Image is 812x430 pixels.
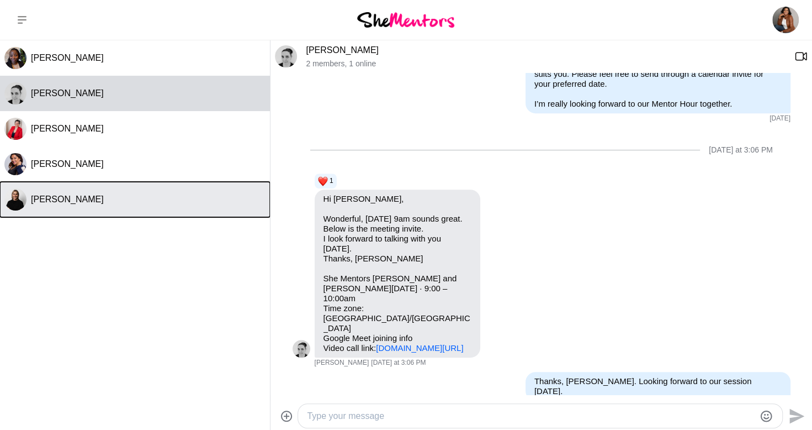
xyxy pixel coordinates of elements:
[323,274,471,353] p: She Mentors [PERSON_NAME] and [PERSON_NAME][DATE] · 9:00 – 10:00am Time zone: [GEOGRAPHIC_DATA]/[...
[357,12,454,27] img: She Mentors Logo
[783,403,808,428] button: Send
[31,159,104,169] span: [PERSON_NAME]
[318,177,333,186] button: Reactions: love
[4,47,26,69] img: G
[330,177,333,186] span: 1
[31,124,104,133] span: [PERSON_NAME]
[315,172,485,190] div: Reaction list
[323,214,471,264] p: Wonderful, [DATE] 9am sounds great. Below is the meeting invite. I look forward to talking with y...
[275,45,297,67] img: E
[371,359,426,368] time: 2025-09-03T05:06:53.958Z
[306,45,379,55] a: [PERSON_NAME]
[307,410,755,423] textarea: Type your message
[534,59,782,89] p: I can do either the 5th, 12th, or [DATE] 9:00 am (VIC time) if that suits you. Please feel free t...
[31,88,104,98] span: [PERSON_NAME]
[4,118,26,140] img: K
[4,153,26,175] img: R
[4,153,26,175] div: Richa Joshi
[275,45,297,67] div: Erin
[709,145,773,155] div: [DATE] at 3:06 PM
[31,53,104,62] span: [PERSON_NAME]
[293,340,310,358] img: E
[4,188,26,211] img: C
[323,194,471,204] p: Hi [PERSON_NAME],
[4,82,26,104] div: Erin
[772,7,799,33] img: Orine Silveira-McCuskey
[376,343,463,353] a: [DOMAIN_NAME][URL]
[306,59,786,69] p: 2 members , 1 online
[293,340,310,358] div: Erin
[534,376,782,396] p: Thanks, [PERSON_NAME]. Looking forward to our session [DATE].
[4,188,26,211] div: Cara Gleeson
[4,47,26,69] div: Getrude Mereki
[31,195,104,204] span: [PERSON_NAME]
[769,114,790,123] time: 2025-09-02T10:47:04.475Z
[315,359,369,368] span: [PERSON_NAME]
[4,82,26,104] img: E
[760,410,773,423] button: Emoji picker
[4,118,26,140] div: Kat Milner
[534,99,782,109] p: I’m really looking forward to our Mentor Hour together.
